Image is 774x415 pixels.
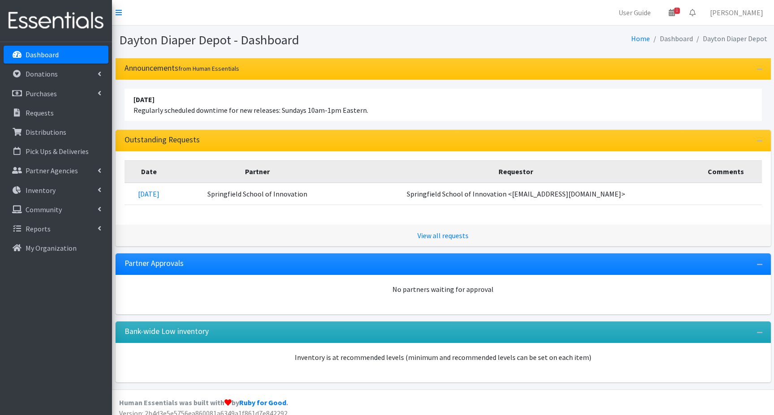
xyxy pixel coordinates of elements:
h3: Partner Approvals [125,259,184,268]
th: Date [125,160,173,183]
p: Reports [26,224,51,233]
img: HumanEssentials [4,6,108,36]
a: Requests [4,104,108,122]
a: Home [631,34,650,43]
a: Community [4,201,108,218]
a: 1 [662,4,682,21]
a: Inventory [4,181,108,199]
p: My Organization [26,244,77,252]
th: Requestor [341,160,690,183]
a: Purchases [4,85,108,103]
a: Reports [4,220,108,238]
a: [DATE] [138,189,159,198]
p: Inventory is at recommended levels (minimum and recommended levels can be set on each item) [125,352,762,363]
p: Partner Agencies [26,166,78,175]
td: Springfield School of Innovation [173,183,342,205]
p: Distributions [26,128,66,137]
li: Dayton Diaper Depot [693,32,767,45]
a: Donations [4,65,108,83]
p: Requests [26,108,54,117]
p: Donations [26,69,58,78]
small: from Human Essentials [178,64,239,73]
th: Partner [173,160,342,183]
h3: Announcements [125,64,239,73]
strong: Human Essentials was built with by . [119,398,288,407]
p: Pick Ups & Deliveries [26,147,89,156]
a: [PERSON_NAME] [703,4,770,21]
a: Partner Agencies [4,162,108,180]
a: User Guide [611,4,658,21]
a: Pick Ups & Deliveries [4,142,108,160]
p: Purchases [26,89,57,98]
a: View all requests [417,231,469,240]
a: Distributions [4,123,108,141]
a: Ruby for Good [239,398,286,407]
td: Springfield School of Innovation <[EMAIL_ADDRESS][DOMAIN_NAME]> [341,183,690,205]
div: No partners waiting for approval [125,284,762,295]
p: Inventory [26,186,56,195]
h3: Outstanding Requests [125,135,200,145]
li: Dashboard [650,32,693,45]
th: Comments [690,160,762,183]
p: Community [26,205,62,214]
h1: Dayton Diaper Depot - Dashboard [119,32,440,48]
strong: [DATE] [133,95,155,104]
p: Dashboard [26,50,59,59]
h3: Bank-wide Low inventory [125,327,209,336]
a: My Organization [4,239,108,257]
span: 1 [674,8,680,14]
li: Regularly scheduled downtime for new releases: Sundays 10am-1pm Eastern. [125,89,762,121]
a: Dashboard [4,46,108,64]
